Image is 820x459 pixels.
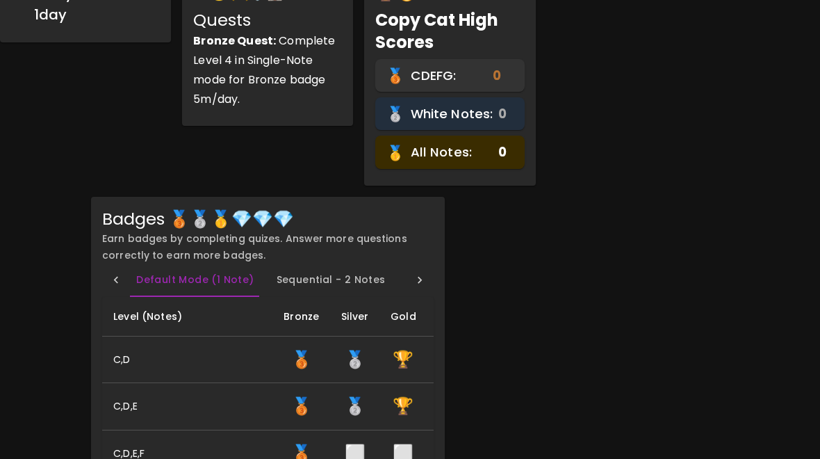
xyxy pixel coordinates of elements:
[498,104,507,124] span: 0
[386,65,404,86] span: bronze
[291,394,312,417] span: Get 75 correct notes with a score of 98% or better to earn the Bronze badge.
[411,104,493,124] span: White Notes:
[272,297,330,337] th: Bronze
[125,264,265,297] button: Default Mode (1 Note)
[493,141,512,163] span: 0
[393,348,413,371] span: Get 225 correct notes with a score of 98% or better to earn the Gold badge.
[427,297,494,337] th: Platinum
[193,9,342,31] div: Quests
[386,103,404,124] span: silver
[493,66,501,86] span: 0
[345,348,366,371] span: Get 150 correct notes with a score of 98% or better to earn the Silver badge.
[102,297,272,337] th: Level (Notes)
[193,33,276,49] strong: Bronze Quest:
[345,394,366,417] span: Get 150 correct notes with a score of 98% or better to earn the Silver badge.
[379,297,427,337] th: Gold
[102,383,272,430] th: C,D,E
[34,3,131,26] h6: 1 day
[291,348,312,371] span: Get 75 correct notes with a score of 98% or better to earn the Bronze badge.
[411,143,487,162] span: All Notes:
[397,264,528,297] button: Sequential - 3 Notes
[193,31,342,109] div: Complete Level 4 in Single-Note mode for Bronze badge 5m/day.
[393,394,413,417] span: Get 225 correct notes with a score of 98% or better to earn the Gold badge.
[102,336,272,382] th: C,D
[330,297,379,337] th: Silver
[102,208,433,230] div: Badges 🥉🥈🥇💎💎💎
[375,9,524,54] div: Copy Cat High Scores
[125,264,400,297] div: Badge mode tabs
[411,66,487,86] span: CDEFG:
[265,264,397,297] button: Sequential - 2 Notes
[386,142,404,163] span: gold
[102,232,407,262] span: Earn badges by completing quizes. Answer more questions correctly to earn more badges.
